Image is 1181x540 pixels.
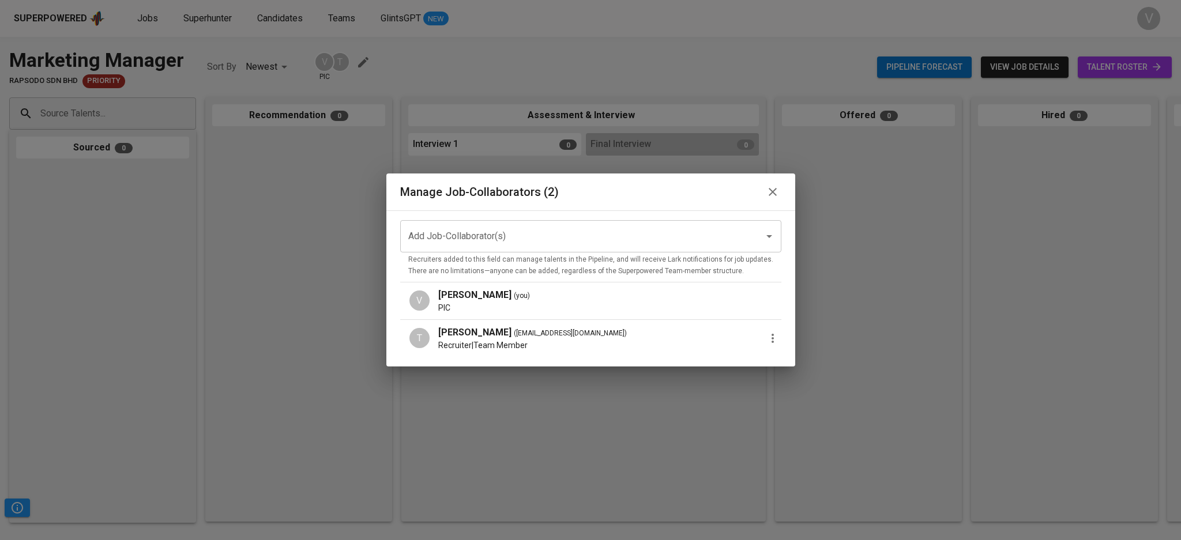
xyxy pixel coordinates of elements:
[409,328,430,348] div: T
[761,228,777,244] button: Open
[438,302,781,314] p: PIC
[438,327,511,338] b: [PERSON_NAME]
[408,254,773,277] p: Recruiters added to this field can manage talents in the Pipeline, and will receive Lark notifica...
[514,290,530,302] span: ( you )
[409,290,430,311] div: V
[438,339,781,351] p: Recruiter | Team Member
[514,328,627,339] span: ( [EMAIL_ADDRESS][DOMAIN_NAME] )
[438,289,511,300] b: [PERSON_NAME]
[400,183,559,201] h6: Manage Job-Collaborators (2)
